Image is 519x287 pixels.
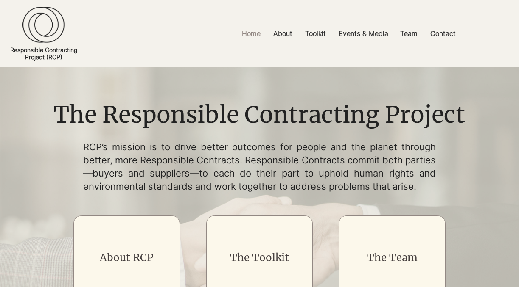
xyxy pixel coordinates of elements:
p: Contact [426,24,460,43]
a: The Team [367,251,418,264]
a: Contact [424,24,462,43]
a: Events & Media [332,24,394,43]
a: About [267,24,299,43]
p: Events & Media [334,24,393,43]
a: About RCP [100,251,154,264]
a: Responsible ContractingProject (RCP) [10,46,77,61]
a: Home [236,24,267,43]
h1: The Responsible Contracting Project [52,99,467,131]
nav: Site [179,24,519,43]
a: The Toolkit [230,251,289,264]
p: About [269,24,297,43]
p: RCP’s mission is to drive better outcomes for people and the planet through better, more Responsi... [83,141,436,193]
a: Team [394,24,424,43]
p: Home [238,24,265,43]
p: Team [396,24,422,43]
a: Toolkit [299,24,332,43]
p: Toolkit [301,24,330,43]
